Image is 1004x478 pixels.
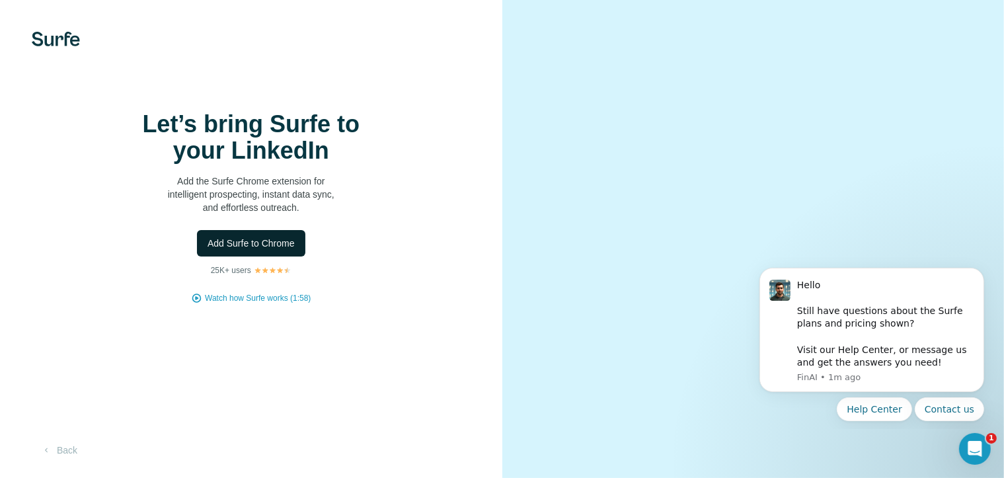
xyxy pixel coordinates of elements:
[197,230,305,257] button: Add Surfe to Chrome
[208,237,295,250] span: Add Surfe to Chrome
[119,175,383,214] p: Add the Surfe Chrome extension for intelligent prospecting, instant data sync, and effortless out...
[205,292,311,304] button: Watch how Surfe works (1:58)
[32,438,87,462] button: Back
[119,111,383,164] h1: Let’s bring Surfe to your LinkedIn
[32,32,80,46] img: Surfe's logo
[959,433,991,465] iframe: Intercom live chat
[254,266,291,274] img: Rating Stars
[740,257,1004,429] iframe: Intercom notifications message
[986,433,997,444] span: 1
[211,264,251,276] p: 25K+ users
